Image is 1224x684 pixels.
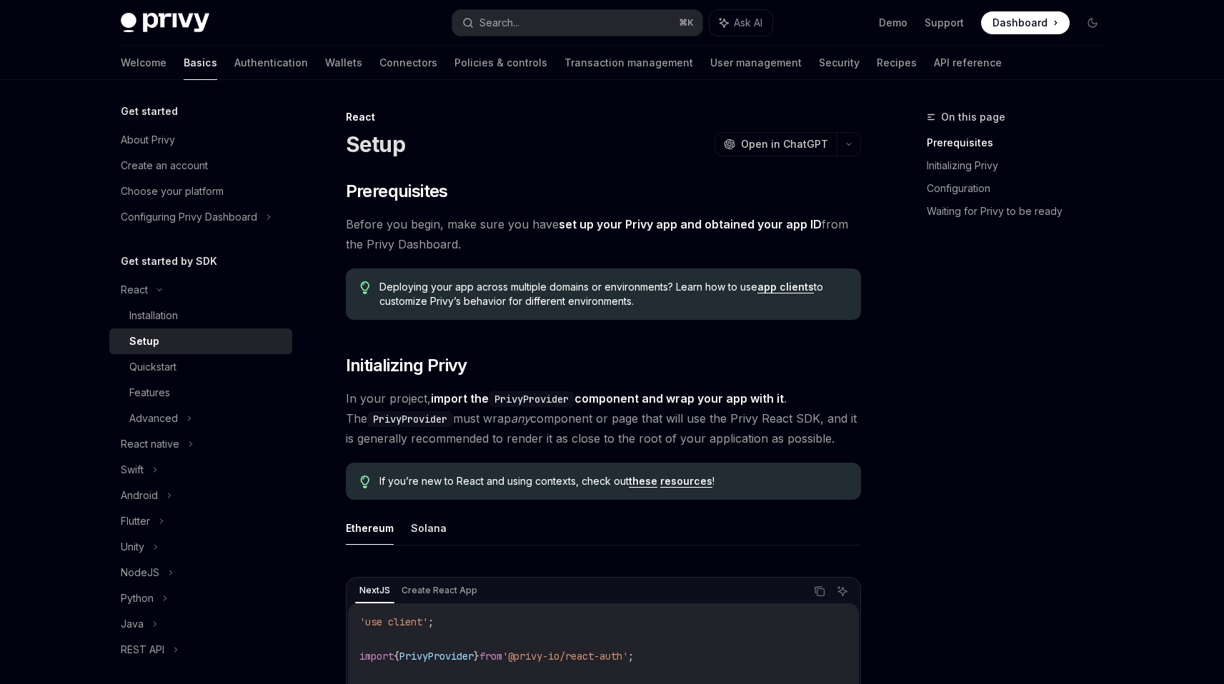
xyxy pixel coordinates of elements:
[121,538,144,555] div: Unity
[877,46,917,80] a: Recipes
[121,615,144,633] div: Java
[397,582,482,599] div: Create React App
[346,110,861,124] div: React
[109,153,292,178] a: Create an account
[121,103,178,120] h5: Get started
[629,475,657,488] a: these
[879,16,907,30] a: Demo
[941,109,1005,126] span: On this page
[346,214,861,254] span: Before you begin, make sure you have from the Privy Dashboard.
[428,615,434,628] span: ;
[927,131,1115,154] a: Prerequisites
[367,411,453,427] code: PrivyProvider
[934,46,1002,80] a: API reference
[710,10,772,36] button: Ask AI
[121,46,166,80] a: Welcome
[359,650,394,663] span: import
[511,411,530,426] em: any
[810,582,829,600] button: Copy the contents from the code block
[109,328,292,354] a: Setup
[121,208,257,226] div: Configuring Privy Dashboard
[129,307,178,324] div: Installation
[394,650,399,663] span: {
[121,131,175,149] div: About Privy
[234,46,308,80] a: Authentication
[121,13,209,33] img: dark logo
[129,358,176,376] div: Quickstart
[379,46,437,80] a: Connectors
[360,476,370,488] svg: Tip
[1081,11,1104,34] button: Toggle dark mode
[121,183,224,200] div: Choose your platform
[628,650,634,663] span: ;
[121,157,208,174] div: Create an account
[346,511,394,545] button: Ethereum
[379,474,846,488] span: If you’re new to React and using contexts, check out !
[502,650,628,663] span: '@privy-io/react-auth'
[679,17,694,29] span: ⌘ K
[927,200,1115,223] a: Waiting for Privy to be ready
[109,303,292,328] a: Installation
[741,137,828,151] span: Open in ChatGPT
[359,615,428,628] span: 'use client'
[121,461,144,478] div: Swift
[129,410,178,427] div: Advanced
[355,582,394,599] div: NextJS
[129,333,159,350] div: Setup
[346,354,467,377] span: Initializing Privy
[346,131,405,157] h1: Setup
[710,46,802,80] a: User management
[660,475,712,488] a: resources
[360,281,370,294] svg: Tip
[819,46,860,80] a: Security
[452,10,702,36] button: Search...⌘K
[109,354,292,380] a: Quickstart
[559,217,822,232] a: set up your Privy app and obtained your app ID
[411,511,447,545] button: Solana
[489,391,574,407] code: PrivyProvider
[129,384,170,401] div: Features
[564,46,693,80] a: Transaction management
[121,281,148,298] div: React
[925,16,964,30] a: Support
[325,46,362,80] a: Wallets
[833,582,852,600] button: Ask AI
[981,11,1070,34] a: Dashboard
[121,641,164,658] div: REST API
[431,391,784,406] strong: import the component and wrap your app with it
[927,177,1115,200] a: Configuration
[399,650,474,663] span: PrivyProvider
[454,46,547,80] a: Policies & controls
[121,590,154,607] div: Python
[715,132,837,156] button: Open in ChatGPT
[992,16,1048,30] span: Dashboard
[474,650,479,663] span: }
[121,487,158,504] div: Android
[734,16,762,30] span: Ask AI
[927,154,1115,177] a: Initializing Privy
[121,564,159,581] div: NodeJS
[479,650,502,663] span: from
[109,127,292,153] a: About Privy
[109,380,292,406] a: Features
[346,388,861,448] span: In your project, . The must wrap component or page that will use the Privy React SDK, and it is g...
[479,14,519,31] div: Search...
[109,178,292,204] a: Choose your platform
[121,436,179,453] div: React native
[346,180,448,203] span: Prerequisites
[121,253,217,270] h5: Get started by SDK
[184,46,217,80] a: Basics
[379,280,846,308] span: Deploying your app across multiple domains or environments? Learn how to use to customize Privy’s...
[757,281,814,293] a: app clients
[121,513,150,530] div: Flutter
